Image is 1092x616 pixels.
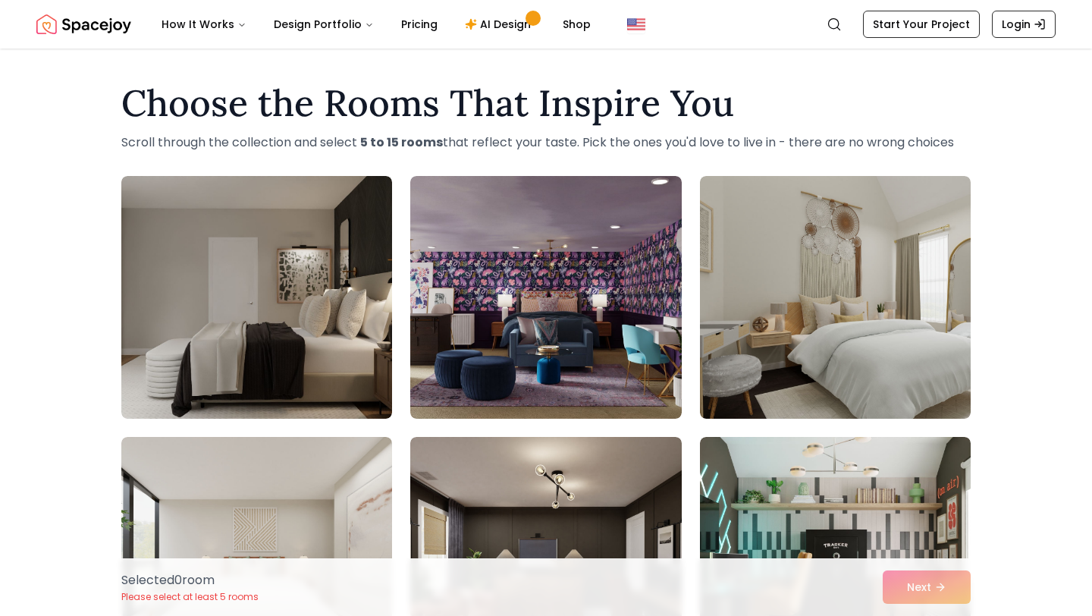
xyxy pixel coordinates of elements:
button: How It Works [149,9,259,39]
a: Login [992,11,1056,38]
a: Pricing [389,9,450,39]
img: Room room-3 [700,176,971,419]
nav: Main [149,9,603,39]
img: United States [627,15,645,33]
p: Scroll through the collection and select that reflect your taste. Pick the ones you'd love to liv... [121,134,971,152]
strong: 5 to 15 rooms [360,134,443,151]
p: Selected 0 room [121,571,259,589]
img: Room room-2 [410,176,681,419]
img: Room room-1 [121,176,392,419]
a: Start Your Project [863,11,980,38]
a: Spacejoy [36,9,131,39]
img: Spacejoy Logo [36,9,131,39]
a: AI Design [453,9,548,39]
p: Please select at least 5 rooms [121,591,259,603]
h1: Choose the Rooms That Inspire You [121,85,971,121]
a: Shop [551,9,603,39]
button: Design Portfolio [262,9,386,39]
